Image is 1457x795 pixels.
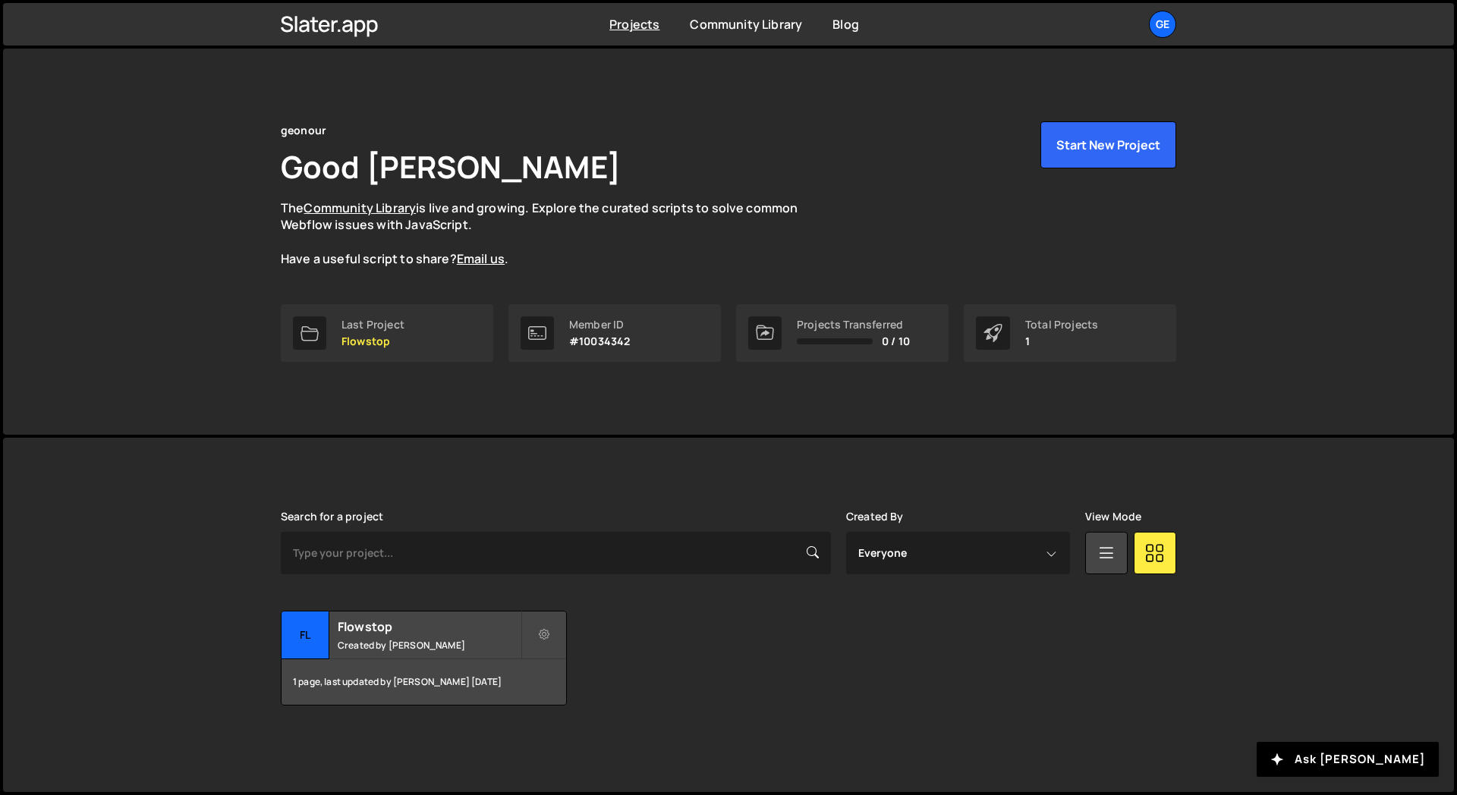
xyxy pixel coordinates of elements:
[797,319,910,331] div: Projects Transferred
[341,335,404,347] p: Flowstop
[1085,511,1141,523] label: View Mode
[609,16,659,33] a: Projects
[282,611,329,659] div: Fl
[457,250,505,267] a: Email us
[338,618,521,635] h2: Flowstop
[569,335,630,347] p: #10034342
[690,16,802,33] a: Community Library
[282,659,566,705] div: 1 page, last updated by [PERSON_NAME] [DATE]
[281,611,567,705] a: Fl Flowstop Created by [PERSON_NAME] 1 page, last updated by [PERSON_NAME] [DATE]
[846,511,904,523] label: Created By
[341,319,404,331] div: Last Project
[569,319,630,331] div: Member ID
[281,200,827,268] p: The is live and growing. Explore the curated scripts to solve common Webflow issues with JavaScri...
[1149,11,1176,38] a: ge
[1040,121,1176,168] button: Start New Project
[281,511,383,523] label: Search for a project
[1257,742,1439,777] button: Ask [PERSON_NAME]
[281,532,831,574] input: Type your project...
[281,121,326,140] div: geonour
[1025,319,1098,331] div: Total Projects
[1025,335,1098,347] p: 1
[281,304,493,362] a: Last Project Flowstop
[281,146,621,187] h1: Good [PERSON_NAME]
[832,16,859,33] a: Blog
[304,200,416,216] a: Community Library
[882,335,910,347] span: 0 / 10
[338,639,521,652] small: Created by [PERSON_NAME]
